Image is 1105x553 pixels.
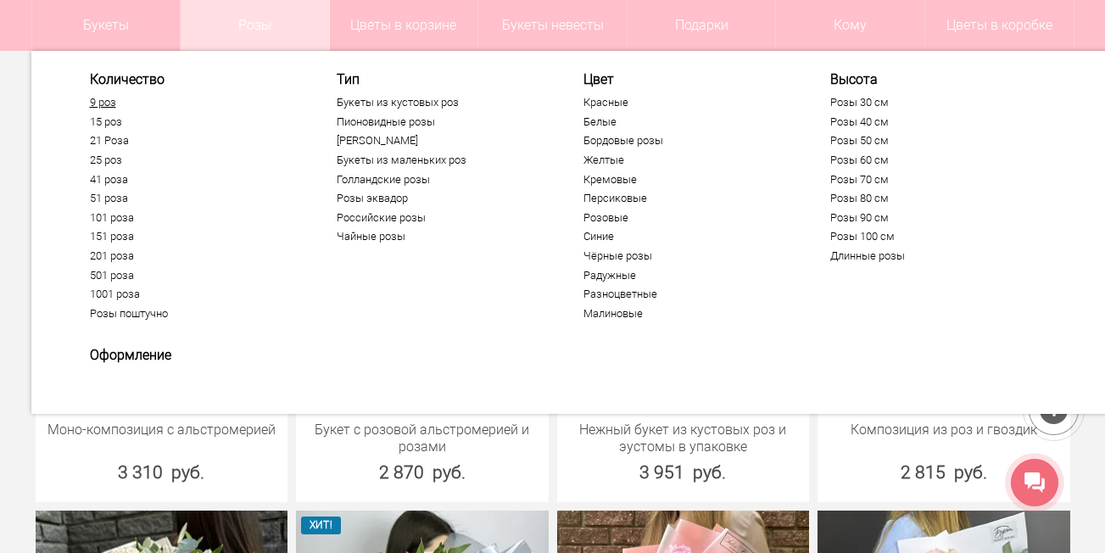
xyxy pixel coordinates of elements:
a: 201 роза [90,249,299,263]
a: 9 роз [90,96,299,109]
a: Радужные [583,269,792,282]
div: 3 951 руб. [557,460,810,485]
a: Розы 70 см [830,173,1039,187]
a: Розы 50 см [830,134,1039,148]
a: 501 роза [90,269,299,282]
a: Розы 100 см [830,230,1039,243]
span: Количество [90,71,299,87]
a: Розовые [583,211,792,225]
span: Высота [830,71,1039,87]
a: [PERSON_NAME] [337,134,545,148]
a: Красные [583,96,792,109]
a: Моно-композиция с альстромерией [44,422,280,438]
a: Композиция из роз и гвоздик [826,422,1062,438]
a: Персиковые [583,192,792,205]
a: Букеты из кустовых роз [337,96,545,109]
a: Розы 40 см [830,115,1039,129]
a: Розы 80 см [830,192,1039,205]
span: Оформление [90,347,299,363]
a: 101 роза [90,211,299,225]
a: Нежный букет из кустовых роз и эустомы в упаковке [566,422,801,455]
a: Чёрные розы [583,249,792,263]
a: Желтые [583,154,792,167]
span: ХИТ! [301,517,341,534]
a: Разноцветные [583,288,792,301]
a: Розы 90 см [830,211,1039,225]
div: 2 815 руб. [818,460,1070,485]
a: Букеты из маленьких роз [337,154,545,167]
a: 151 роза [90,230,299,243]
a: 1001 роза [90,288,299,301]
a: Розы 60 см [830,154,1039,167]
a: Розы 30 см [830,96,1039,109]
a: 41 роза [90,173,299,187]
a: Белые [583,115,792,129]
a: Пионовидные розы [337,115,545,129]
a: 51 роза [90,192,299,205]
a: 25 роз [90,154,299,167]
div: 2 870 руб. [296,460,549,485]
a: Российские розы [337,211,545,225]
a: Розы эквадор [337,192,545,205]
a: Бордовые розы [583,134,792,148]
div: 3 310 руб. [36,460,288,485]
a: Голландские розы [337,173,545,187]
a: Синие [583,230,792,243]
a: 15 роз [90,115,299,129]
a: Длинные розы [830,249,1039,263]
a: Кремовые [583,173,792,187]
a: Букет с розовой альстромерией и розами [304,422,540,455]
a: Розы поштучно [90,307,299,321]
span: Тип [337,71,545,87]
span: Цвет [583,71,792,87]
a: Чайные розы [337,230,545,243]
a: 21 Роза [90,134,299,148]
a: Малиновые [583,307,792,321]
